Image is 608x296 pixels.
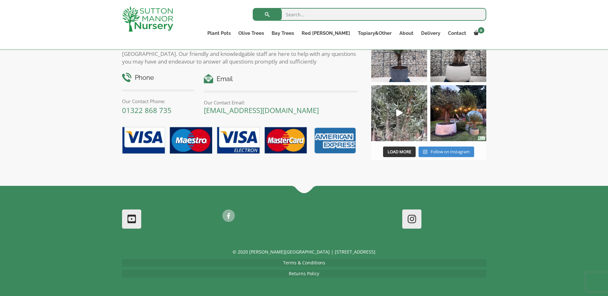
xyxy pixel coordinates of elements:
a: Bay Trees [268,29,298,38]
img: logo [122,6,173,32]
span: Load More [388,149,411,155]
img: payment-options.png [117,123,358,158]
a: Plant Pots [204,29,235,38]
a: Delivery [417,29,444,38]
span: 0 [478,27,484,34]
a: Play [371,85,427,141]
a: Instagram Follow on Instagram [419,147,474,157]
a: About [396,29,417,38]
img: New arrivals Monday morning of beautiful olive trees 🤩🤩 The weather is beautiful this summer, gre... [371,85,427,141]
img: A beautiful multi-stem Spanish Olive tree potted in our luxurious fibre clay pots 😍😍 [371,26,427,82]
p: Our Contact Email: [204,99,358,106]
input: Search... [253,8,486,21]
p: © 2020 [PERSON_NAME][GEOGRAPHIC_DATA] | [STREET_ADDRESS] [122,248,486,256]
a: [EMAIL_ADDRESS][DOMAIN_NAME] [204,105,319,115]
svg: Instagram [423,149,427,154]
a: Red [PERSON_NAME] [298,29,354,38]
h4: Email [204,74,358,84]
a: Olive Trees [235,29,268,38]
p: Our Contact Phone: [122,97,195,105]
svg: Play [396,109,403,117]
a: 01322 868 735 [122,105,172,115]
p: [PERSON_NAME] Manor Nursery aim to make all customers feel at ease when buying from [GEOGRAPHIC_D... [122,42,358,65]
button: Load More [383,147,416,157]
img: “The poetry of nature is never dead” 🪴🫒 A stunning beautiful customer photo has been sent into us... [430,85,486,141]
a: Returns Policy [289,270,319,277]
img: Check out this beauty we potted at our nursery today ❤️‍🔥 A huge, ancient gnarled Olive tree plan... [430,26,486,82]
a: Topiary&Other [354,29,396,38]
a: Contact [444,29,470,38]
h4: Phone [122,73,195,83]
a: 0 [470,29,486,38]
span: Follow on Instagram [431,149,470,155]
a: Terms & Conditions [283,260,325,266]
